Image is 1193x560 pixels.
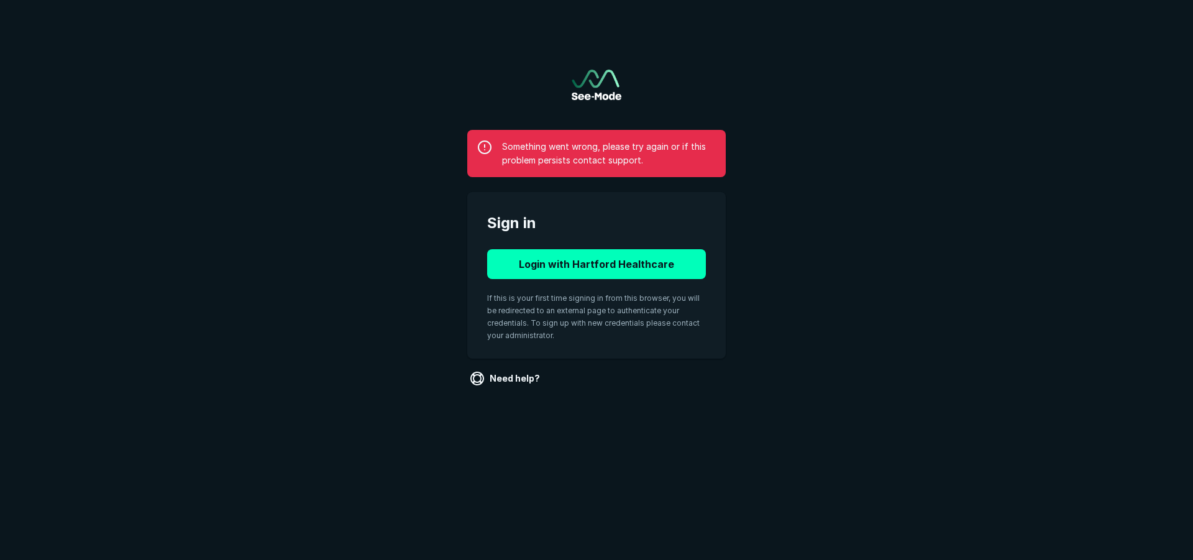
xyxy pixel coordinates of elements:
[487,249,706,279] button: Login with Hartford Healthcare
[467,369,545,388] a: Need help?
[572,70,621,100] img: See-Mode Logo
[572,70,621,100] a: Go to sign in
[487,293,700,340] span: If this is your first time signing in from this browser, you will be redirected to an external pa...
[487,212,706,234] span: Sign in
[502,140,716,167] span: Something went wrong, please try again or if this problem persists contact support.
